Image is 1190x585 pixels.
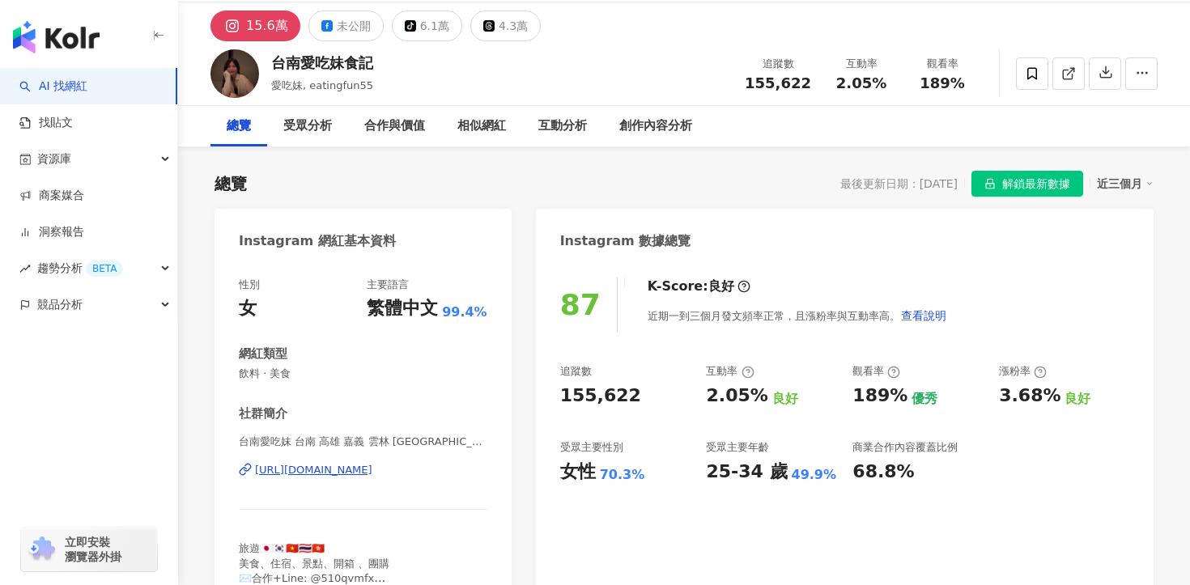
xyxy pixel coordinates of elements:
[308,11,384,41] button: 未公開
[706,460,787,485] div: 25-34 歲
[1002,172,1070,197] span: 解鎖最新數據
[792,466,837,484] div: 49.9%
[852,384,907,409] div: 189%
[971,171,1083,197] button: 解鎖最新數據
[852,460,914,485] div: 68.8%
[239,463,487,477] a: [URL][DOMAIN_NAME]
[706,384,767,409] div: 2.05%
[271,53,373,73] div: 台南愛吃妹食記
[227,117,251,136] div: 總覽
[337,15,371,37] div: 未公開
[239,296,257,321] div: 女
[210,11,300,41] button: 15.6萬
[706,364,754,379] div: 互動率
[920,75,965,91] span: 189%
[239,232,396,250] div: Instagram 網紅基本資料
[560,364,592,379] div: 追蹤數
[900,299,947,332] button: 查看說明
[840,177,958,190] div: 最後更新日期：[DATE]
[470,11,541,41] button: 4.3萬
[901,309,946,322] span: 查看說明
[706,440,769,455] div: 受眾主要年齡
[648,299,947,332] div: 近期一到三個月發文頻率正常，且漲粉率與互動率高。
[19,263,31,274] span: rise
[745,74,811,91] span: 155,622
[999,364,1047,379] div: 漲粉率
[912,390,937,408] div: 優秀
[984,178,996,189] span: lock
[852,440,958,455] div: 商業合作內容覆蓋比例
[745,56,811,72] div: 追蹤數
[442,303,487,321] span: 99.4%
[246,15,288,37] div: 15.6萬
[239,278,260,292] div: 性別
[912,56,973,72] div: 觀看率
[19,115,73,131] a: 找貼文
[65,535,121,564] span: 立即安裝 瀏覽器外掛
[13,21,100,53] img: logo
[648,278,750,295] div: K-Score :
[367,296,438,321] div: 繁體中文
[19,78,87,95] a: searchAI 找網紅
[836,75,886,91] span: 2.05%
[364,117,425,136] div: 合作與價值
[619,117,692,136] div: 創作內容分析
[239,345,287,362] div: 網紅類型
[560,232,691,250] div: Instagram 數據總覽
[560,288,601,321] div: 87
[999,384,1060,409] div: 3.68%
[255,463,372,477] div: [URL][DOMAIN_NAME]
[708,278,734,295] div: 良好
[1097,173,1154,194] div: 近三個月
[239,435,487,449] span: 台南愛吃妹 台南 高雄 嘉義 雲林 [GEOGRAPHIC_DATA] | eatingfun55
[1065,390,1090,408] div: 良好
[560,460,596,485] div: 女性
[21,528,157,571] a: chrome extension立即安裝 瀏覽器外掛
[26,536,57,562] img: chrome extension
[499,15,528,37] div: 4.3萬
[271,79,373,91] span: 愛吃妹, eatingfun55
[210,49,259,98] img: KOL Avatar
[538,117,587,136] div: 互動分析
[831,56,892,72] div: 互動率
[560,384,641,409] div: 155,622
[19,224,84,240] a: 洞察報告
[600,466,645,484] div: 70.3%
[86,261,123,277] div: BETA
[239,367,487,381] span: 飲料 · 美食
[560,440,623,455] div: 受眾主要性別
[215,172,247,195] div: 總覽
[239,405,287,422] div: 社群簡介
[367,278,409,292] div: 主要語言
[37,141,71,177] span: 資源庫
[19,188,84,204] a: 商案媒合
[37,286,83,323] span: 競品分析
[457,117,506,136] div: 相似網紅
[392,11,462,41] button: 6.1萬
[420,15,449,37] div: 6.1萬
[852,364,900,379] div: 觀看率
[37,250,123,286] span: 趨勢分析
[283,117,332,136] div: 受眾分析
[772,390,798,408] div: 良好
